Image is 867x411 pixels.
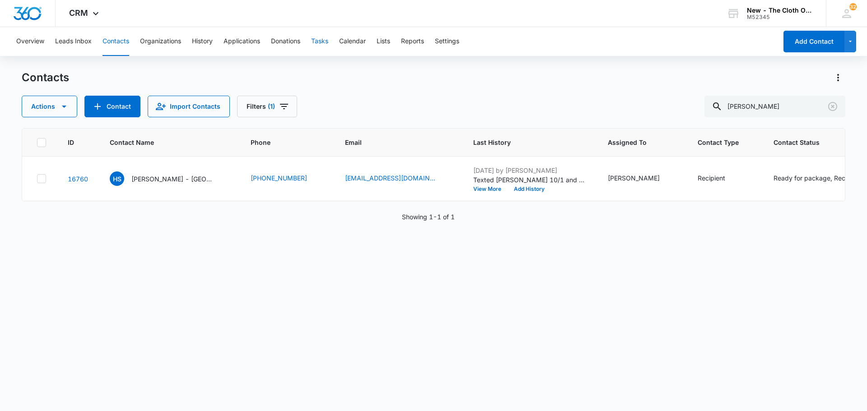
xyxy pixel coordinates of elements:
[783,31,844,52] button: Add Contact
[68,175,88,183] a: Navigate to contact details page for Heather Smith - TX
[345,173,452,184] div: Email - heatherleelawrence@gmail.com - Select to Edit Field
[608,173,660,183] div: [PERSON_NAME]
[435,27,459,56] button: Settings
[508,186,551,192] button: Add History
[22,71,69,84] h1: Contacts
[311,27,328,56] button: Tasks
[140,27,181,56] button: Organizations
[402,212,455,222] p: Showing 1-1 of 1
[849,3,857,10] div: notifications count
[251,138,310,147] span: Phone
[747,7,813,14] div: account name
[271,27,300,56] button: Donations
[268,103,275,110] span: (1)
[251,173,307,183] a: [PHONE_NUMBER]
[237,96,297,117] button: Filters
[103,27,129,56] button: Contacts
[698,173,741,184] div: Contact Type - Recipient - Select to Edit Field
[339,27,366,56] button: Calendar
[345,173,435,183] a: [EMAIL_ADDRESS][DOMAIN_NAME]
[22,96,77,117] button: Actions
[473,166,586,175] p: [DATE] by [PERSON_NAME]
[704,96,845,117] input: Search Contacts
[774,138,867,147] span: Contact Status
[473,175,586,185] p: Texted [PERSON_NAME] 10/1 and received a reply [DATE]. Waiting on confirmation of next package. C...
[110,171,229,186] div: Contact Name - Heather Smith - TX - Select to Edit Field
[345,138,438,147] span: Email
[377,27,390,56] button: Lists
[110,171,124,186] span: HS
[110,138,216,147] span: Contact Name
[473,186,508,192] button: View More
[698,138,739,147] span: Contact Type
[131,174,213,184] p: [PERSON_NAME] - [GEOGRAPHIC_DATA]
[774,173,864,183] div: Ready for package, Received OS package
[224,27,260,56] button: Applications
[747,14,813,20] div: account id
[698,173,725,183] div: Recipient
[148,96,230,117] button: Import Contacts
[849,3,857,10] span: 32
[68,138,75,147] span: ID
[84,96,140,117] button: Add Contact
[473,138,573,147] span: Last History
[69,8,88,18] span: CRM
[16,27,44,56] button: Overview
[608,173,676,184] div: Assigned To - Faye Laherty - Select to Edit Field
[192,27,213,56] button: History
[251,173,323,184] div: Phone - (936) 280-2650 - Select to Edit Field
[55,27,92,56] button: Leads Inbox
[831,70,845,85] button: Actions
[825,99,840,114] button: Clear
[401,27,424,56] button: Reports
[608,138,663,147] span: Assigned To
